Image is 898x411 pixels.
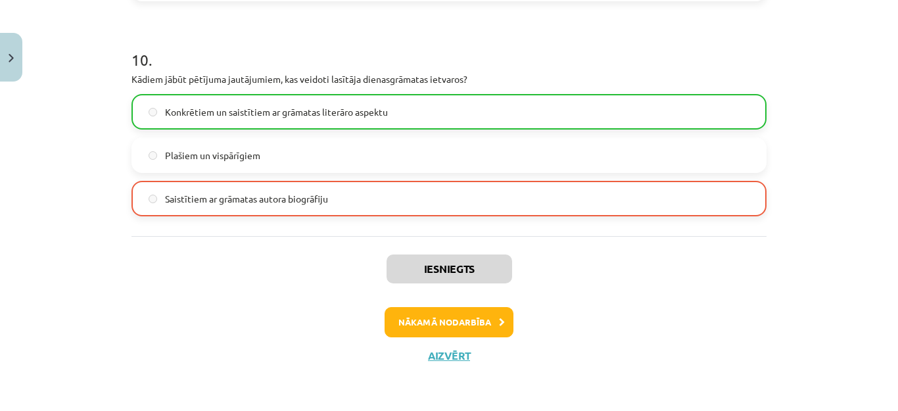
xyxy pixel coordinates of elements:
button: Nākamā nodarbība [385,307,513,337]
p: Kādiem jābūt pētījuma jautājumiem, kas veidoti lasītāja dienasgrāmatas ietvaros? [131,72,767,86]
span: Konkrētiem un saistītiem ar grāmatas literāro aspektu [165,105,388,119]
button: Iesniegts [387,254,512,283]
span: Saistītiem ar grāmatas autora biogrāfiju [165,192,328,206]
img: icon-close-lesson-0947bae3869378f0d4975bcd49f059093ad1ed9edebbc8119c70593378902aed.svg [9,54,14,62]
button: Aizvērt [424,349,474,362]
input: Plašiem un vispārīgiem [149,151,157,160]
input: Saistītiem ar grāmatas autora biogrāfiju [149,195,157,203]
input: Konkrētiem un saistītiem ar grāmatas literāro aspektu [149,108,157,116]
h1: 10 . [131,28,767,68]
span: Plašiem un vispārīgiem [165,149,260,162]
